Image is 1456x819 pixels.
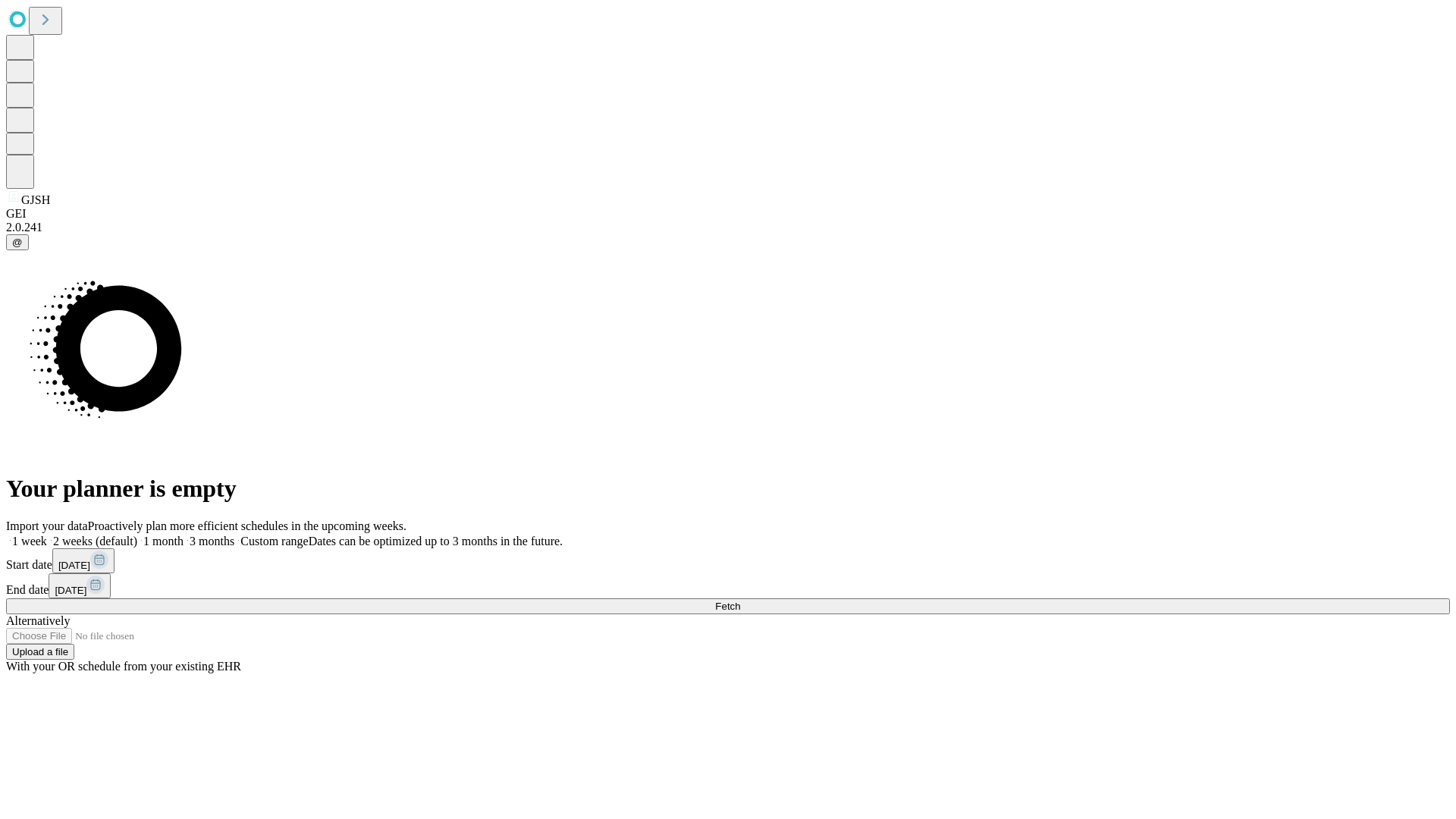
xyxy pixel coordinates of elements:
span: [DATE] [55,585,86,596]
span: Fetch [715,601,740,612]
span: Import your data [6,519,88,532]
h1: Your planner is empty [6,475,1450,503]
span: 1 week [12,535,47,548]
span: @ [12,237,23,248]
span: [DATE] [58,560,90,571]
button: Upload a file [6,644,74,660]
span: Custom range [240,535,308,548]
span: 3 months [190,535,234,548]
span: With your OR schedule from your existing EHR [6,660,241,673]
button: Fetch [6,598,1450,614]
div: GEI [6,207,1450,221]
span: Alternatively [6,614,70,627]
span: 1 month [143,535,184,548]
div: End date [6,573,1450,598]
span: Dates can be optimized up to 3 months in the future. [309,535,563,548]
button: [DATE] [52,548,115,573]
button: @ [6,234,29,250]
div: 2.0.241 [6,221,1450,234]
span: Proactively plan more efficient schedules in the upcoming weeks. [88,519,406,532]
span: 2 weeks (default) [53,535,137,548]
button: [DATE] [49,573,111,598]
div: Start date [6,548,1450,573]
span: GJSH [21,193,50,206]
